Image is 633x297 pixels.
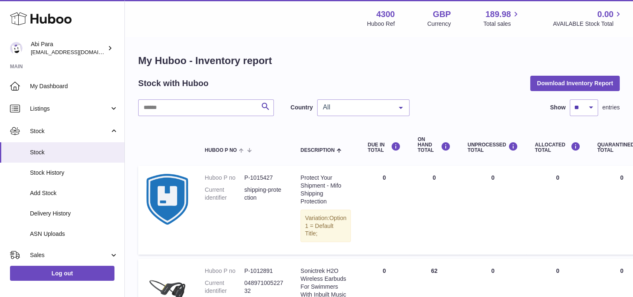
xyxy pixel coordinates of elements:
[205,267,244,275] dt: Huboo P no
[10,42,22,54] img: Abi@mifo.co.uk
[321,103,392,111] span: All
[244,174,284,182] dd: P-1015427
[138,78,209,89] h2: Stock with Huboo
[553,9,623,28] a: 0.00 AVAILABLE Stock Total
[138,54,620,67] h1: My Huboo - Inventory report
[30,230,118,238] span: ASN Uploads
[205,148,237,153] span: Huboo P no
[300,174,351,205] div: Protect Your Shipment - Mifo Shipping Protection
[205,174,244,182] dt: Huboo P no
[409,166,459,255] td: 0
[433,9,451,20] strong: GBP
[553,20,623,28] span: AVAILABLE Stock Total
[30,82,118,90] span: My Dashboard
[483,20,520,28] span: Total sales
[620,174,623,181] span: 0
[31,40,106,56] div: Abi Para
[146,174,188,224] img: product image
[205,186,244,202] dt: Current identifier
[244,186,284,202] dd: shipping-protection
[427,20,451,28] div: Currency
[30,169,118,177] span: Stock History
[30,251,109,259] span: Sales
[30,127,109,135] span: Stock
[300,210,351,243] div: Variation:
[550,104,566,111] label: Show
[300,148,335,153] span: Description
[305,215,346,237] span: Option 1 = Default Title;
[30,148,118,156] span: Stock
[30,105,109,113] span: Listings
[290,104,313,111] label: Country
[597,9,613,20] span: 0.00
[244,279,284,295] dd: 04897100522732
[530,76,620,91] button: Download Inventory Report
[244,267,284,275] dd: P-1012891
[620,267,623,274] span: 0
[467,142,518,153] div: UNPROCESSED Total
[535,142,581,153] div: ALLOCATED Total
[31,49,122,55] span: [EMAIL_ADDRESS][DOMAIN_NAME]
[483,9,520,28] a: 189.98 Total sales
[417,137,451,153] div: ON HAND Total
[359,166,409,255] td: 0
[367,20,395,28] div: Huboo Ref
[526,166,589,255] td: 0
[10,266,114,281] a: Log out
[485,9,511,20] span: 189.98
[602,104,620,111] span: entries
[459,166,526,255] td: 0
[376,9,395,20] strong: 4300
[367,142,401,153] div: DUE IN TOTAL
[30,210,118,218] span: Delivery History
[30,189,118,197] span: Add Stock
[205,279,244,295] dt: Current identifier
